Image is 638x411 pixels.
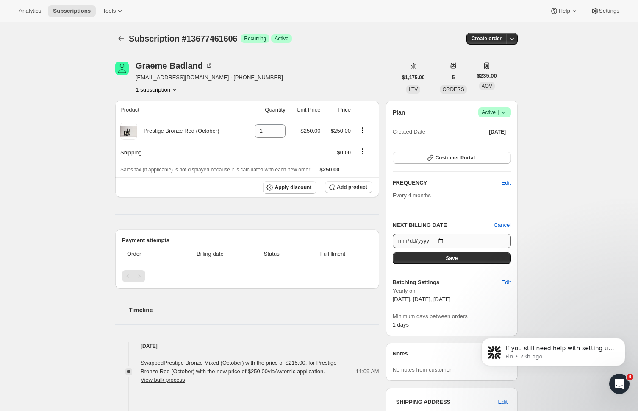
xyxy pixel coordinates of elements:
h2: Timeline [129,306,379,314]
button: Subscriptions [115,33,127,45]
span: Status [250,250,293,258]
th: Shipping [115,143,244,162]
button: Apply discount [263,181,317,194]
span: Help [558,8,570,14]
span: Edit [498,398,508,406]
span: 3 [627,374,633,380]
span: Minimum days between orders [393,312,511,321]
button: Settings [585,5,624,17]
span: Edit [502,278,511,287]
span: Swapped Prestige Bronze Mixed (October) with the price of $215.00, for Prestige Bronze Red (Octob... [141,360,336,383]
button: Customer Portal [393,152,511,164]
span: Subscription #13677461606 [129,34,237,43]
h2: FREQUENCY [393,179,502,187]
span: Add product [337,184,367,190]
span: Recurring [244,35,266,42]
span: Edit [502,179,511,187]
span: $235.00 [477,72,497,80]
button: Subscriptions [48,5,96,17]
th: Order [122,245,173,263]
button: Tools [97,5,129,17]
span: [DATE] [489,129,506,135]
div: Prestige Bronze Red (October) [137,127,219,135]
span: $250.00 [331,128,351,134]
h2: NEXT BILLING DATE [393,221,494,229]
button: Analytics [14,5,46,17]
span: Fulfillment [298,250,367,258]
span: Graeme Badland [115,62,129,75]
span: $1,175.00 [402,74,424,81]
span: Save [446,255,458,262]
span: 1 days [393,322,409,328]
iframe: Intercom notifications message [469,320,638,388]
span: Settings [599,8,619,14]
h3: Notes [393,349,491,361]
button: Help [545,5,583,17]
h2: Plan [393,108,405,117]
span: Sales tax (if applicable) is not displayed because it is calculated with each new order. [120,167,311,173]
h6: Batching Settings [393,278,502,287]
iframe: Intercom live chat [609,374,630,394]
th: Product [115,101,244,119]
span: Yearly on [393,287,511,295]
span: Active [275,35,288,42]
h2: Payment attempts [122,236,372,245]
button: Save [393,252,511,264]
button: Shipping actions [356,147,369,156]
span: No notes from customer [393,366,452,373]
th: Quantity [244,101,288,119]
span: $0.00 [337,149,351,156]
span: | [498,109,499,116]
span: Billing date [175,250,245,258]
span: 5 [452,74,455,81]
span: Subscriptions [53,8,91,14]
button: Cancel [494,221,511,229]
th: Price [323,101,353,119]
span: 11:09 AM [356,367,379,376]
button: [DATE] [484,126,511,138]
button: Edit [493,395,513,409]
button: View bulk process [141,377,185,383]
button: Product actions [356,126,369,135]
span: ORDERS [442,87,464,92]
button: Product actions [136,85,179,94]
button: 5 [447,72,460,84]
button: Edit [497,276,516,289]
span: Apply discount [275,184,312,191]
button: $1,175.00 [397,72,430,84]
span: Customer Portal [436,154,475,161]
th: Unit Price [288,101,323,119]
span: Analytics [19,8,41,14]
span: Create order [472,35,502,42]
span: Created Date [393,128,425,136]
button: Create order [466,33,507,45]
h3: SHIPPING ADDRESS [396,398,498,406]
span: $250.00 [301,128,321,134]
span: AOV [482,83,492,89]
span: $250.00 [320,166,340,173]
span: Active [482,108,508,117]
h4: [DATE] [115,342,379,350]
button: Add product [325,181,372,193]
div: Graeme Badland [136,62,213,70]
span: Every 4 months [393,192,431,199]
span: [DATE], [DATE], [DATE] [393,296,451,302]
span: Tools [103,8,116,14]
span: LTV [409,87,418,92]
span: [EMAIL_ADDRESS][DOMAIN_NAME] · [PHONE_NUMBER] [136,73,283,82]
button: Edit [497,176,516,190]
nav: Pagination [122,270,372,282]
